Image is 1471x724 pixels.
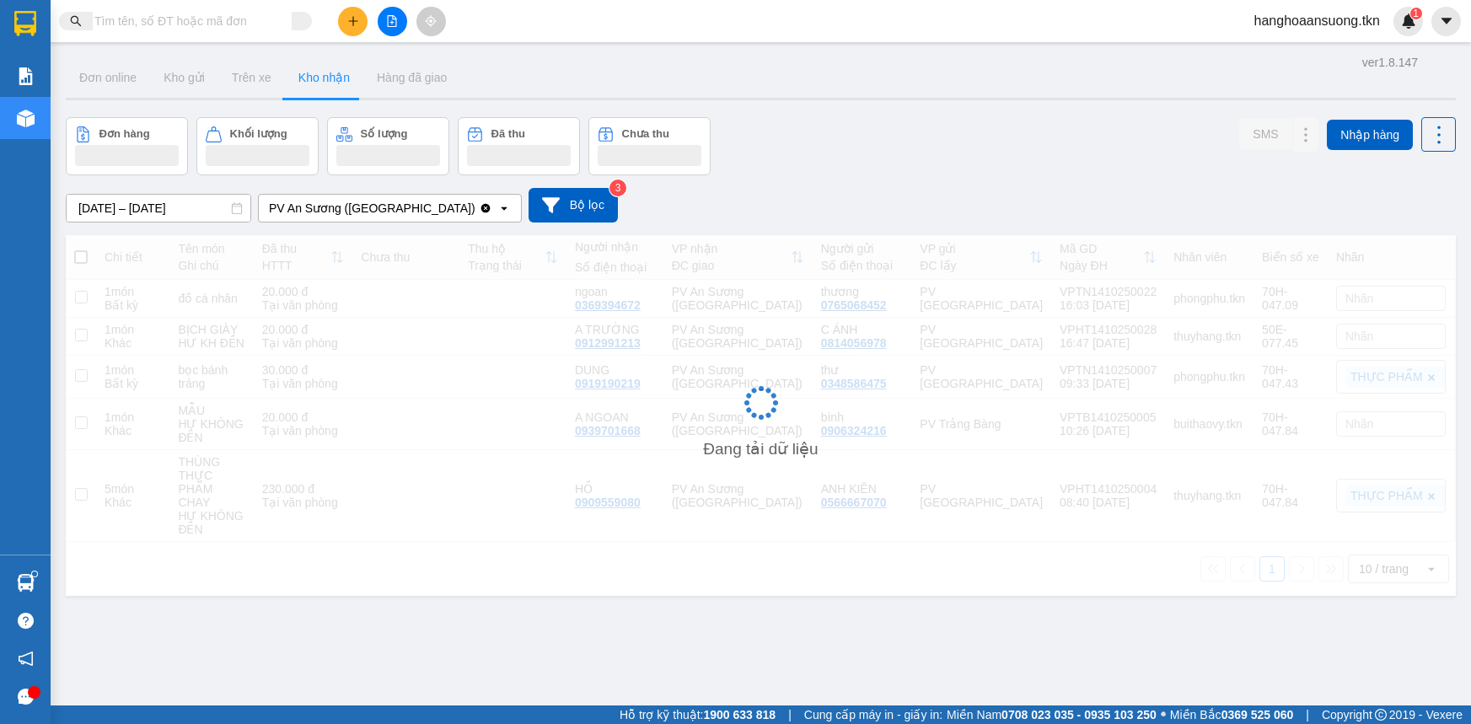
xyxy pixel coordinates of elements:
[14,11,36,36] img: logo-vxr
[717,708,790,721] strong: 1900 633 818
[67,195,250,222] input: Select a date range.
[1410,8,1422,19] sup: 1
[597,180,614,196] sup: 3
[416,7,446,36] button: aim
[378,7,407,36] button: file-add
[66,57,152,98] button: Đơn online
[1327,120,1413,150] button: Nhập hàng
[486,201,499,215] svg: open
[220,57,287,98] button: Trên xe
[622,128,665,140] div: Chưa thu
[1431,7,1461,36] button: caret-down
[458,117,580,175] button: Đã thu
[1413,8,1419,19] span: 1
[1308,705,1311,724] span: |
[18,689,34,705] span: message
[347,15,359,27] span: plus
[99,128,146,140] div: Đơn hàng
[1241,119,1291,149] button: SMS
[17,67,35,85] img: solution-icon
[1439,13,1454,29] span: caret-down
[818,705,949,724] span: Cung cấp máy in - giấy in:
[465,200,467,217] input: Selected PV An Sương (Hàng Hóa).
[588,117,711,175] button: Chưa thu
[1007,708,1161,721] strong: 0708 023 035 - 0935 103 250
[1223,708,1296,721] strong: 0369 525 060
[1377,709,1389,721] span: copyright
[703,430,819,455] div: Đang tải dữ liệu
[517,188,605,223] button: Bộ lọc
[1239,10,1393,31] span: hanghoaansuong.tkn
[18,651,34,667] span: notification
[1174,705,1296,724] span: Miền Bắc
[32,571,37,577] sup: 1
[1361,53,1418,72] div: ver 1.8.147
[269,200,464,217] div: PV An Sương ([GEOGRAPHIC_DATA])
[803,705,805,724] span: |
[66,117,188,175] button: Đơn hàng
[1165,711,1170,718] span: ⚪️
[366,57,464,98] button: Hàng đã giao
[17,574,35,592] img: warehouse-icon
[425,15,437,27] span: aim
[1401,13,1416,29] img: icon-new-feature
[17,110,35,127] img: warehouse-icon
[491,128,523,140] div: Đã thu
[338,7,368,36] button: plus
[386,15,398,27] span: file-add
[953,705,1161,724] span: Miền Nam
[361,128,404,140] div: Số lượng
[196,117,319,175] button: Khối lượng
[635,705,790,724] span: Hỗ trợ kỹ thuật:
[70,15,82,27] span: search
[152,57,220,98] button: Kho gửi
[467,201,480,215] svg: Clear value
[18,613,34,629] span: question-circle
[287,57,366,98] button: Kho nhận
[93,12,292,30] input: Tìm tên, số ĐT hoặc mã đơn
[230,128,282,140] div: Khối lượng
[327,117,449,175] button: Số lượng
